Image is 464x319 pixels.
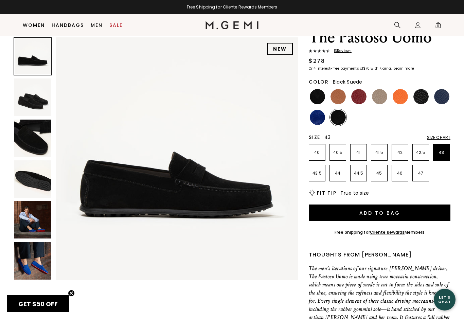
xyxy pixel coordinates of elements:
a: Cliente Rewards [370,229,405,235]
p: 40 [309,150,325,155]
img: Cobalt Blue [310,110,325,125]
klarna-placement-style-amount: $70 [363,66,370,71]
p: 43.5 [309,171,325,176]
p: 43 [433,150,449,155]
span: Black Suede [333,78,362,85]
img: M.Gemi [206,21,259,29]
p: 41 [351,150,367,155]
div: Let's Chat [434,295,456,304]
img: Black [413,89,429,104]
img: The Pastoso Uomo [14,78,51,116]
img: Saddle [331,89,346,104]
p: 44.5 [351,171,367,176]
img: Black [310,89,325,104]
img: The Pastoso Uomo [56,37,298,280]
klarna-placement-style-body: Or 4 interest-free payments of [309,66,363,71]
span: 43 [324,134,331,141]
img: The Pastoso Uomo [14,201,51,238]
span: 0 [435,23,442,30]
a: Men [91,22,103,28]
klarna-placement-style-cta: Learn more [394,66,414,71]
img: Orangina [393,89,408,104]
img: Light Mushroom [372,89,387,104]
a: Women [23,22,45,28]
img: The Pastoso Uomo [14,242,51,279]
button: Add to Bag [309,205,450,221]
span: GET $50 OFF [18,300,58,308]
p: 46 [392,171,408,176]
button: Close teaser [68,290,75,297]
p: 45 [371,171,387,176]
div: Thoughts from [PERSON_NAME] [309,251,450,259]
img: Black Suede [331,110,346,125]
a: Handbags [52,22,84,28]
klarna-placement-style-body: with Klarna [371,66,393,71]
div: $278 [309,57,325,65]
div: NEW [267,43,293,55]
p: 42.5 [413,150,429,155]
a: Sale [109,22,123,28]
a: Learn more [393,67,414,71]
span: True to size [340,190,369,196]
h2: Color [309,79,329,85]
div: Free Shipping for Members [335,230,425,235]
img: The Pastoso Uomo [14,120,51,157]
p: 42 [392,150,408,155]
span: 13 Review s [330,49,352,53]
img: Navy [434,89,449,104]
a: 13Reviews [309,49,450,54]
img: Bordeaux [351,89,367,104]
p: 44 [330,171,346,176]
div: GET $50 OFFClose teaser [7,295,69,312]
div: Size Chart [427,135,450,140]
p: 41.5 [371,150,387,155]
p: 40.5 [330,150,346,155]
h1: The Pastoso Uomo [309,28,450,47]
img: The Pastoso Uomo [14,160,51,198]
p: 47 [413,171,429,176]
h2: Size [309,135,320,140]
h2: Fit Tip [317,190,336,196]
